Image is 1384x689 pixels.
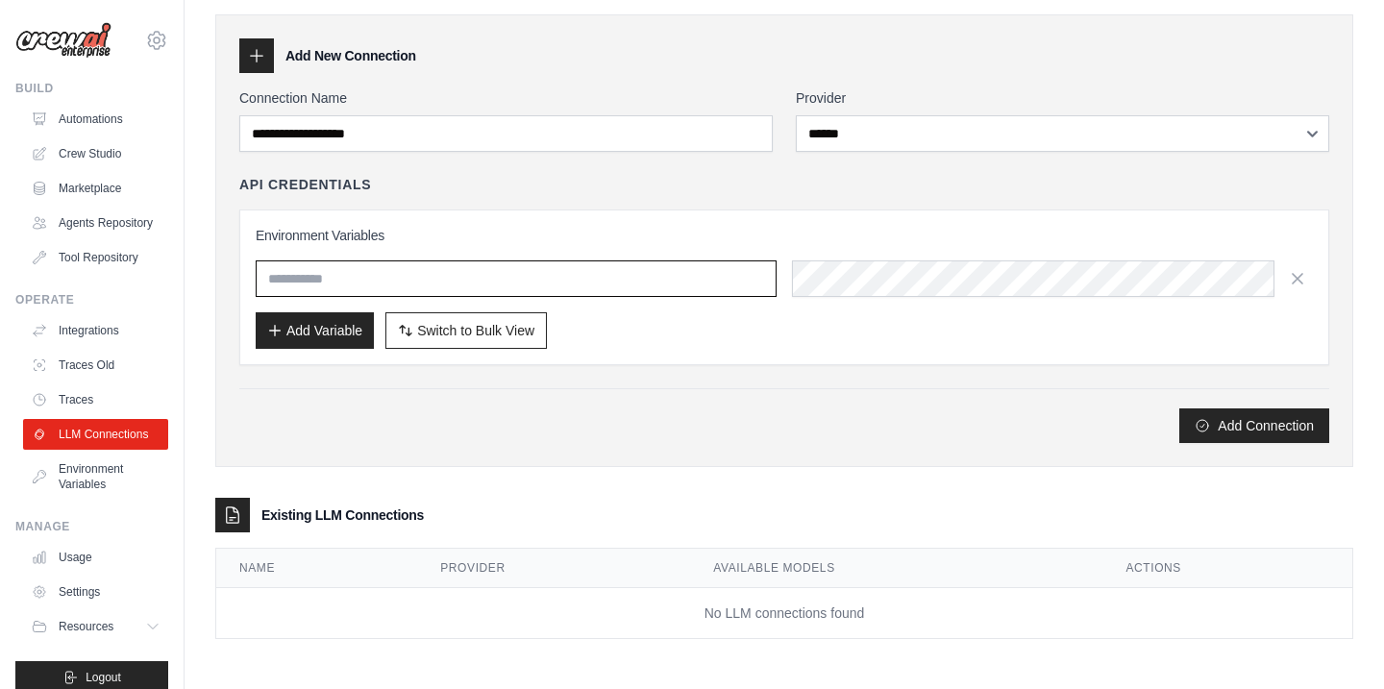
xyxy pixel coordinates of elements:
div: Manage [15,519,168,534]
a: Usage [23,542,168,573]
label: Provider [796,88,1329,108]
a: Traces Old [23,350,168,381]
h4: API Credentials [239,175,371,194]
th: Actions [1102,549,1352,588]
div: Operate [15,292,168,308]
span: Switch to Bulk View [417,321,534,340]
a: Environment Variables [23,454,168,500]
th: Provider [417,549,690,588]
span: Resources [59,619,113,634]
a: Marketplace [23,173,168,204]
span: Logout [86,670,121,685]
button: Add Connection [1179,408,1329,443]
button: Resources [23,611,168,642]
h3: Add New Connection [285,46,416,65]
h3: Existing LLM Connections [261,505,424,525]
td: No LLM connections found [216,588,1352,639]
label: Connection Name [239,88,773,108]
a: Traces [23,384,168,415]
a: Crew Studio [23,138,168,169]
button: Switch to Bulk View [385,312,547,349]
th: Name [216,549,417,588]
th: Available Models [690,549,1102,588]
a: Tool Repository [23,242,168,273]
button: Add Variable [256,312,374,349]
h3: Environment Variables [256,226,1313,245]
div: Build [15,81,168,96]
a: Settings [23,577,168,607]
a: Integrations [23,315,168,346]
img: Logo [15,22,111,59]
a: Automations [23,104,168,135]
a: LLM Connections [23,419,168,450]
a: Agents Repository [23,208,168,238]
